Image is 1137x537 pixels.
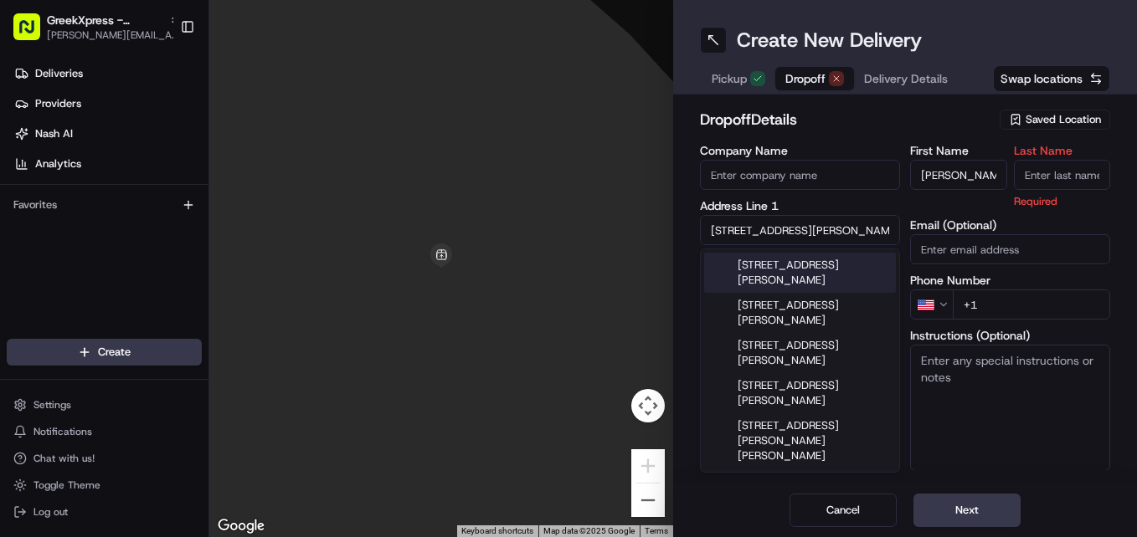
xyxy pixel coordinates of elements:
p: Welcome 👋 [17,67,305,94]
button: [PERSON_NAME][EMAIL_ADDRESS][DOMAIN_NAME] [47,28,181,42]
div: [STREET_ADDRESS][PERSON_NAME] [704,373,896,413]
button: GreekXpress - [GEOGRAPHIC_DATA] [47,12,162,28]
label: Address Line 1 [700,200,900,212]
span: Nash AI [35,126,73,141]
span: Log out [33,505,68,519]
input: Enter company name [700,160,900,190]
span: Swap locations [1001,70,1083,87]
span: Deliveries [35,66,83,81]
label: Instructions (Optional) [910,330,1110,341]
button: Map camera controls [631,389,665,422]
a: Powered byPylon [118,369,203,382]
button: Toggle Theme [7,473,202,497]
span: Knowledge Base [33,329,128,345]
span: [DATE] [135,259,169,273]
div: 📗 [17,330,30,344]
div: Past conversations [17,217,107,231]
button: Chat with us! [7,447,202,470]
div: [STREET_ADDRESS][PERSON_NAME] [704,333,896,373]
input: Enter email address [910,234,1110,264]
button: Zoom in [631,449,665,483]
a: Open this area in Google Maps (opens a new window) [214,515,269,537]
div: We're available if you need us! [57,176,212,190]
button: Notifications [7,420,202,443]
div: Start new chat [57,160,275,176]
label: Phone Number [910,274,1110,286]
input: Enter first name [910,160,1007,190]
span: Delivery Details [864,70,948,87]
p: Required [1014,193,1111,209]
a: Nash AI [7,120,208,147]
button: Settings [7,393,202,417]
img: 1736555255976-a54dd68f-1ca7-489b-9aae-adbdc363a1c4 [17,160,47,190]
img: Nash [17,17,50,50]
button: Keyboard shortcuts [461,525,533,537]
div: [STREET_ADDRESS][PERSON_NAME] [704,293,896,333]
div: [STREET_ADDRESS][PERSON_NAME][PERSON_NAME] [704,413,896,468]
label: First Name [910,145,1007,156]
input: Clear [44,108,276,125]
span: Analytics [35,156,81,171]
button: Zoom out [631,483,665,517]
span: • [126,259,131,273]
div: Suggestions [700,248,900,473]
span: Regen Pajulas [52,259,122,273]
img: Google [214,515,269,537]
span: Pickup [712,70,747,87]
input: Enter last name [1014,160,1111,190]
label: Last Name [1014,145,1111,156]
button: GreekXpress - [GEOGRAPHIC_DATA][PERSON_NAME][EMAIL_ADDRESS][DOMAIN_NAME] [7,7,173,47]
label: Company Name [700,145,900,156]
button: Next [913,494,1021,527]
a: 📗Knowledge Base [10,322,135,352]
span: Notifications [33,425,92,438]
button: Swap locations [993,65,1110,92]
span: Create [98,345,131,360]
a: Analytics [7,151,208,177]
span: Providers [35,96,81,111]
a: Terms [645,526,668,535]
span: Settings [33,398,71,412]
span: Saved Location [1026,112,1101,127]
button: Cancel [790,494,897,527]
span: Toggle Theme [33,478,100,492]
span: Dropoff [785,70,826,87]
img: 1736555255976-a54dd68f-1ca7-489b-9aae-adbdc363a1c4 [33,260,47,274]
div: 💻 [141,330,155,344]
button: Saved Location [1000,108,1110,131]
a: Deliveries [7,60,208,87]
button: Create [7,339,202,366]
h2: dropoff Details [700,108,990,131]
span: Chat with us! [33,452,95,465]
input: Enter address [700,215,900,245]
label: Email (Optional) [910,219,1110,231]
button: See all [260,214,305,234]
div: [STREET_ADDRESS][PERSON_NAME] [704,253,896,293]
h1: Create New Delivery [737,27,922,54]
span: Pylon [167,370,203,382]
input: Enter phone number [953,289,1110,320]
a: Providers [7,90,208,117]
div: Favorites [7,192,202,218]
img: Regen Pajulas [17,243,44,270]
span: Map data ©2025 Google [543,526,635,535]
button: Log out [7,500,202,524]
button: Start new chat [285,165,305,185]
a: 💻API Documentation [135,322,275,352]
span: API Documentation [158,329,269,345]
